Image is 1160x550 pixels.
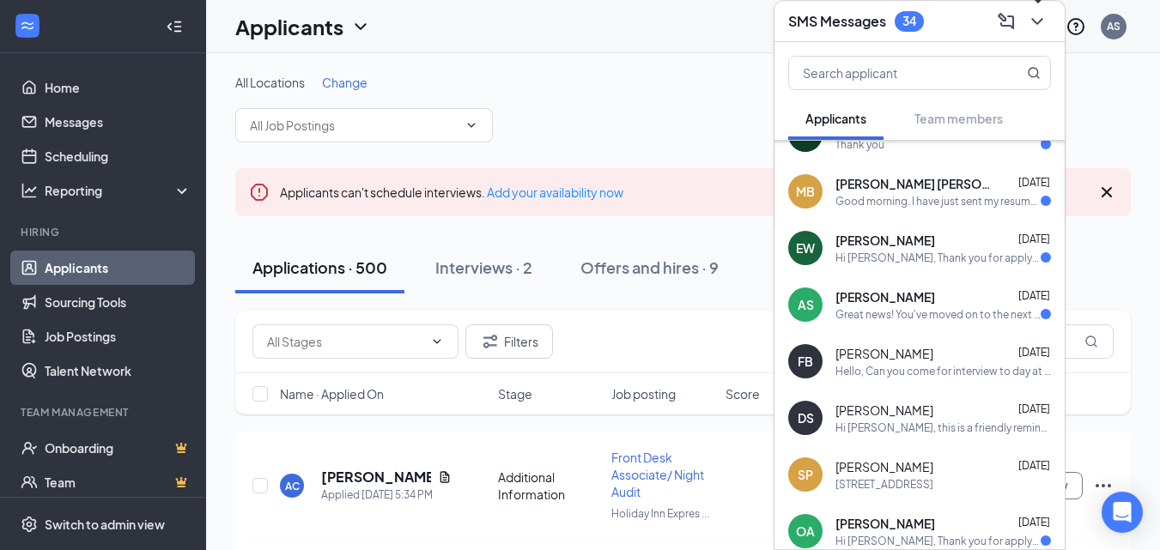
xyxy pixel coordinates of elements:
div: EW [796,239,815,257]
span: [PERSON_NAME] [PERSON_NAME] [835,175,990,192]
div: 34 [902,14,916,28]
div: Hi [PERSON_NAME], this is a friendly reminder. To move forward with your application for Room Att... [835,420,1051,435]
span: [PERSON_NAME] [835,232,935,249]
div: Interviews · 2 [435,257,532,278]
input: All Stages [267,332,423,351]
span: [PERSON_NAME] [835,345,933,362]
div: Hello, Can you come for interview to day at 1 pm? [GEOGRAPHIC_DATA] [STREET_ADDRESS] [835,364,1051,378]
svg: Filter [480,331,501,352]
span: Holiday Inn Expres ... [611,507,709,520]
span: Score [726,385,760,402]
h3: SMS Messages [788,12,886,31]
a: Scheduling [45,139,191,173]
a: Talent Network [45,354,191,388]
svg: ComposeMessage [996,11,1017,32]
svg: MagnifyingGlass [1027,66,1041,80]
span: [DATE] [1018,346,1050,359]
div: Hi [PERSON_NAME], Thank you for applying to Part-time Bartender at [PERSON_NAME][GEOGRAPHIC_DATA]... [835,534,1041,548]
span: All Locations [235,75,305,90]
span: Stage [498,385,532,402]
div: AC [285,479,300,493]
button: ComposeMessage [993,8,1020,35]
div: OA [796,523,815,540]
div: Hiring [21,225,188,239]
svg: Error [249,182,270,202]
div: Open Intercom Messenger [1102,492,1143,533]
div: Applications · 500 [252,257,387,278]
h1: Applicants [235,12,343,41]
div: Great news! You've moved on to the next stage of the application. We have a few additional questi... [835,307,1041,322]
a: OnboardingCrown [45,431,191,465]
svg: Settings [21,516,38,533]
a: Job Postings [45,319,191,354]
div: Applied [DATE] 5:34 PM [321,487,452,504]
input: Search applicant [789,57,993,89]
div: Switch to admin view [45,516,165,533]
div: AS [1107,19,1121,33]
svg: Collapse [166,18,183,35]
span: [DATE] [1018,516,1050,529]
div: Thank you [835,137,884,152]
div: Additional Information [498,468,602,503]
div: FB [798,353,813,370]
svg: Ellipses [1093,475,1114,496]
span: [PERSON_NAME] [835,288,935,305]
svg: QuestionInfo [1066,16,1086,37]
svg: Document [438,470,452,484]
span: [PERSON_NAME] [835,515,935,532]
span: [DATE] [1018,402,1050,415]
div: SP [798,466,813,483]
span: Front Desk Associate/ Night Audit [611,450,704,499]
span: Team members [914,111,1003,126]
svg: ChevronDown [1027,11,1048,32]
div: [STREET_ADDRESS] [835,477,933,492]
span: Name · Applied On [280,385,384,402]
svg: WorkstreamLogo [19,17,36,34]
h5: [PERSON_NAME] [321,468,431,487]
input: All Job Postings [250,116,458,135]
span: Applicants can't schedule interviews. [280,184,623,200]
span: [DATE] [1018,233,1050,245]
div: MB [796,183,815,200]
div: Good morning. I have just sent my resume to email provided. Thanks for your patience. [835,194,1041,209]
a: Messages [45,105,191,139]
a: Add your availability now [487,184,623,200]
svg: ChevronDown [465,118,478,132]
span: [DATE] [1018,289,1050,302]
div: Team Management [21,405,188,420]
span: [PERSON_NAME] [835,458,933,475]
div: Offers and hires · 9 [580,257,719,278]
svg: MagnifyingGlass [1084,335,1098,348]
button: Filter Filters [465,324,553,359]
span: [DATE] [1018,176,1050,189]
svg: Analysis [21,182,38,199]
span: Job posting [611,385,676,402]
a: TeamCrown [45,465,191,499]
svg: ChevronDown [430,335,444,348]
button: ChevronDown [1023,8,1051,35]
svg: ChevronDown [350,16,371,37]
span: [DATE] [1018,459,1050,472]
a: Sourcing Tools [45,285,191,319]
span: Applicants [805,111,866,126]
a: Applicants [45,251,191,285]
div: Hi [PERSON_NAME], Thank you for applying to Room Attendant / Housekeeping at [PERSON_NAME][GEOGRA... [835,251,1041,265]
span: [PERSON_NAME] [835,402,933,419]
div: DS [798,409,814,426]
div: Reporting [45,182,192,199]
div: AS [798,296,814,313]
span: Change [322,75,367,90]
a: Home [45,70,191,105]
svg: Cross [1096,182,1117,202]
